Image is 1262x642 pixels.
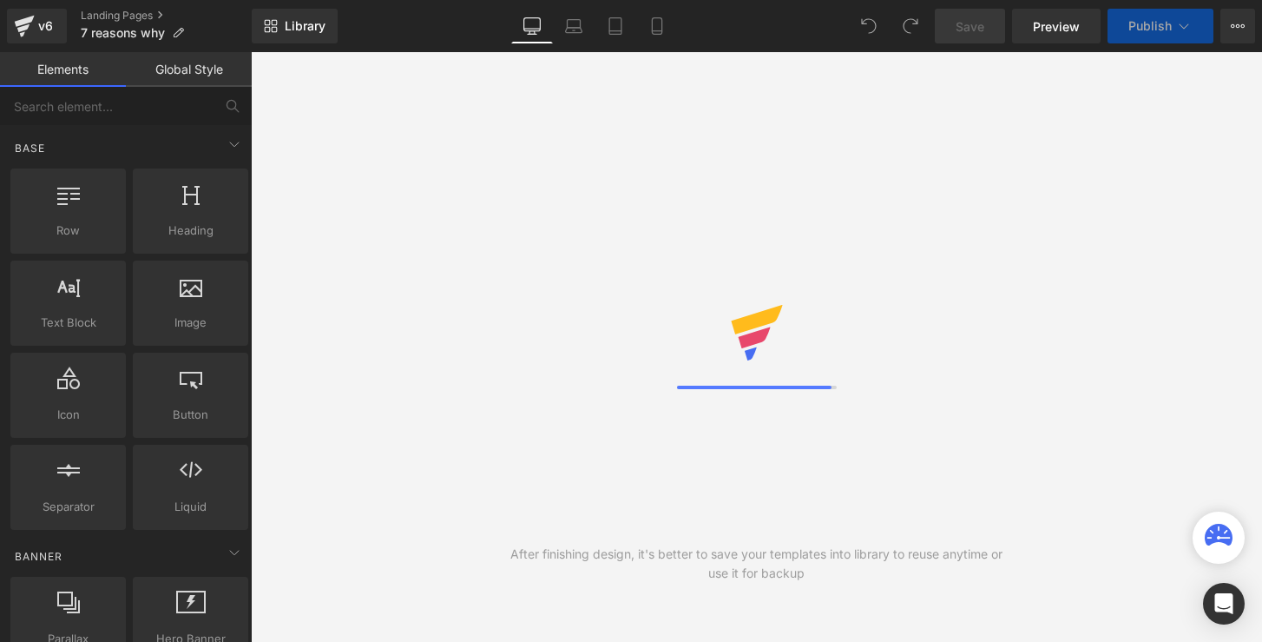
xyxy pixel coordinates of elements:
[893,9,928,43] button: Redo
[1128,19,1172,33] span: Publish
[126,52,252,87] a: Global Style
[1203,583,1245,625] div: Open Intercom Messenger
[13,140,47,156] span: Base
[16,314,121,332] span: Text Block
[1033,17,1080,36] span: Preview
[595,9,636,43] a: Tablet
[138,498,243,516] span: Liquid
[956,17,984,36] span: Save
[511,9,553,43] a: Desktop
[16,222,121,240] span: Row
[81,9,252,23] a: Landing Pages
[138,222,243,240] span: Heading
[35,15,56,37] div: v6
[851,9,886,43] button: Undo
[7,9,67,43] a: v6
[138,314,243,332] span: Image
[553,9,595,43] a: Laptop
[16,406,121,424] span: Icon
[252,9,338,43] a: New Library
[81,26,165,40] span: 7 reasons why
[16,498,121,516] span: Separator
[1012,9,1101,43] a: Preview
[1108,9,1213,43] button: Publish
[636,9,678,43] a: Mobile
[285,18,325,34] span: Library
[503,545,1009,583] div: After finishing design, it's better to save your templates into library to reuse anytime or use i...
[1220,9,1255,43] button: More
[13,548,64,565] span: Banner
[138,406,243,424] span: Button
